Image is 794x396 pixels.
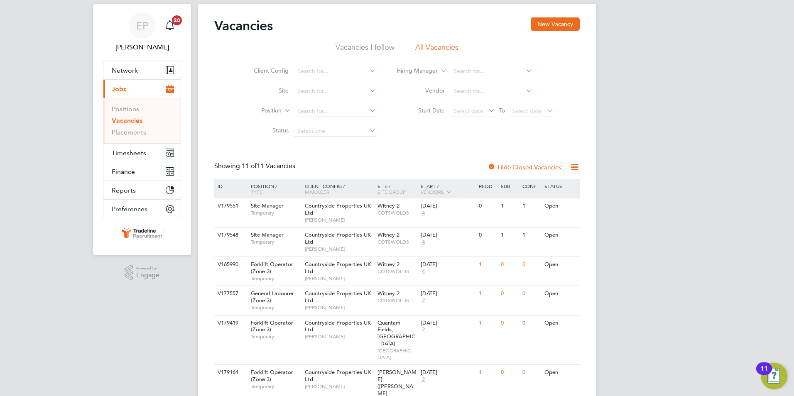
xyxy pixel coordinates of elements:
span: COTSWOLDS [377,239,417,245]
img: tradelinerecruitment-logo-retina.png [120,227,164,240]
div: 0 [477,198,498,214]
span: Witney 2 [377,290,399,297]
div: 0 [520,257,542,272]
a: EP[PERSON_NAME] [103,12,181,52]
button: Network [103,61,181,79]
div: Jobs [103,98,181,143]
span: Temporary [251,304,301,311]
span: Countryside Properties UK Ltd [305,261,371,275]
button: Jobs [103,80,181,98]
span: Manager [305,188,329,195]
label: Status [241,127,289,134]
label: Site [241,87,289,94]
div: 1 [477,315,498,331]
button: New Vacancy [531,17,580,31]
span: [PERSON_NAME] [305,333,373,340]
div: Position / [245,179,303,199]
div: [DATE] [421,232,475,239]
div: [DATE] [421,369,475,376]
button: Timesheets [103,144,181,162]
div: V179419 [216,315,245,331]
div: [DATE] [421,203,475,210]
div: 1 [520,198,542,214]
span: Site Manager [251,202,284,209]
span: Select date [453,107,483,115]
span: Temporary [251,210,301,216]
div: [DATE] [421,290,475,297]
span: 11 of [242,162,257,170]
span: Site Group [377,188,406,195]
div: 1 [499,227,520,243]
span: Witney 2 [377,261,399,268]
button: Reports [103,181,181,199]
span: Jobs [112,85,126,93]
span: 4 [421,239,426,246]
span: Vendors [421,188,444,195]
span: Forklift Operator (Zone 3) [251,369,293,383]
span: COTSWOLDS [377,268,417,275]
div: Open [542,227,578,243]
label: Hiring Manager [390,67,438,75]
span: 4 [421,210,426,217]
span: Preferences [112,205,147,213]
div: Open [542,257,578,272]
span: Timesheets [112,149,146,157]
div: 0 [520,365,542,380]
input: Search for... [294,105,376,117]
a: Powered byEngage [125,265,160,281]
div: Conf [520,179,542,193]
div: Start / [419,179,477,200]
span: EP [136,20,148,31]
span: Forklift Operator (Zone 3) [251,319,293,333]
div: Reqd [477,179,498,193]
div: 1 [499,198,520,214]
button: Open Resource Center, 11 new notifications [761,363,787,389]
a: 20 [162,12,178,39]
div: 0 [499,365,520,380]
input: Search for... [294,86,376,97]
div: Showing [214,162,297,171]
div: V177557 [216,286,245,301]
span: [PERSON_NAME] [305,246,373,252]
button: Finance [103,162,181,181]
div: 0 [499,286,520,301]
span: COTSWOLDS [377,297,417,304]
input: Select one [294,125,376,137]
span: Temporary [251,383,301,390]
input: Search for... [451,66,532,77]
div: V179548 [216,227,245,243]
span: Countryside Properties UK Ltd [305,231,371,245]
span: [GEOGRAPHIC_DATA] [377,347,417,360]
input: Search for... [294,66,376,77]
label: Vendor [397,87,445,94]
span: To [497,105,507,116]
label: Position [234,107,282,115]
span: [PERSON_NAME] [305,275,373,282]
label: Hide Closed Vacancies [488,163,561,171]
span: Finance [112,168,135,176]
div: 1 [477,286,498,301]
div: Sub [499,179,520,193]
div: V179164 [216,365,245,380]
span: General Labourer (Zone 3) [251,290,294,304]
span: COTSWOLDS [377,210,417,216]
li: Vacancies I follow [336,42,395,57]
h2: Vacancies [214,17,273,34]
span: Network [112,66,138,74]
span: Witney 2 [377,202,399,209]
span: Temporary [251,275,301,282]
span: Temporary [251,239,301,245]
div: V179551 [216,198,245,214]
input: Search for... [451,86,532,97]
div: 11 [760,369,768,379]
span: 2 [421,326,426,333]
span: Select date [512,107,542,115]
div: 1 [477,365,498,380]
div: V165990 [216,257,245,272]
span: 2 [421,376,426,383]
span: Type [251,188,262,195]
span: Countryside Properties UK Ltd [305,319,371,333]
a: Placements [112,128,146,136]
span: 2 [421,297,426,304]
nav: Main navigation [93,4,191,255]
